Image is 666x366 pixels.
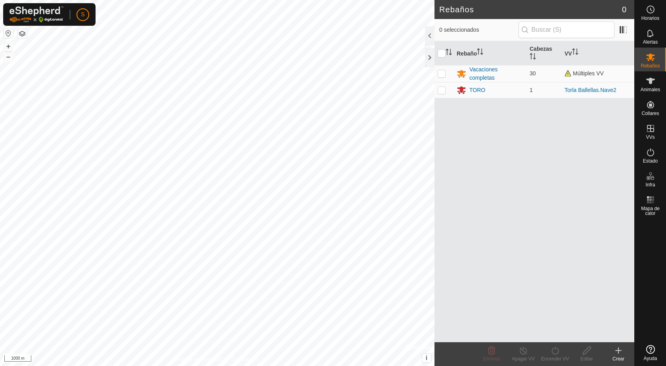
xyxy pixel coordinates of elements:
[612,356,624,362] font: Crear
[635,342,666,364] a: Ayuda
[572,50,578,56] p-sorticon: Activar para ordenar
[512,356,535,362] font: Apagar VV
[530,46,552,52] font: Cabezas
[646,134,655,140] font: VVs
[641,87,660,92] font: Animales
[645,182,655,188] font: Infra
[644,356,657,361] font: Ayuda
[422,354,431,362] button: i
[439,5,474,14] font: Rebaños
[573,70,604,77] font: Múltiples VV
[446,50,452,56] p-sorticon: Activar para ordenar
[4,52,13,61] button: –
[530,87,533,93] font: 1
[530,54,536,61] p-sorticon: Activar para ordenar
[176,356,222,362] font: Política de Privacidad
[565,87,616,93] a: Torla Ballellas.Nave2
[6,42,11,50] font: +
[530,70,536,77] font: 30
[10,6,63,23] img: Logotipo de Gallagher
[81,11,84,17] font: S
[426,355,427,361] font: i
[519,21,614,38] input: Buscar (S)
[565,50,572,56] font: VV
[4,29,13,38] button: Restablecer mapa
[541,356,569,362] font: Encender VV
[439,27,479,33] font: 0 seleccionados
[469,87,485,93] font: TORO
[641,111,659,116] font: Collares
[641,63,660,69] font: Rebaños
[4,42,13,51] button: +
[622,5,626,14] font: 0
[643,39,658,45] font: Alertas
[641,15,659,21] font: Horarios
[483,356,500,362] font: Eliminar
[232,356,258,363] a: Contáctanos
[580,356,593,362] font: Editar
[176,356,222,363] a: Política de Privacidad
[232,356,258,362] font: Contáctanos
[6,52,10,61] font: –
[641,206,660,216] font: Mapa de calor
[477,50,483,56] p-sorticon: Activar para ordenar
[457,50,477,56] font: Rebaño
[469,66,498,81] font: Vacaciones completas
[643,158,658,164] font: Estado
[17,29,27,38] button: Capas del Mapa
